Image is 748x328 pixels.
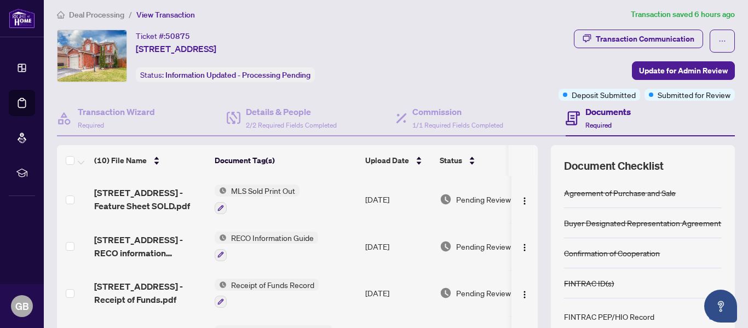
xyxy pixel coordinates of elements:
button: Status IconRECO Information Guide [215,232,318,261]
th: (10) File Name [90,145,210,176]
button: Logo [516,191,533,208]
span: 2/2 Required Fields Completed [246,121,337,129]
div: Ticket #: [136,30,190,42]
td: [DATE] [361,176,435,223]
div: Confirmation of Cooperation [564,247,660,259]
h4: Commission [412,105,503,118]
img: Logo [520,243,529,252]
div: Status: [136,67,315,82]
img: Logo [520,290,529,299]
span: [STREET_ADDRESS] [136,42,216,55]
div: Agreement of Purchase and Sale [564,187,676,199]
span: 1/1 Required Fields Completed [412,121,503,129]
span: Upload Date [365,154,409,166]
div: Transaction Communication [596,30,694,48]
h4: Transaction Wizard [78,105,155,118]
span: Deposit Submitted [572,89,636,101]
span: ellipsis [718,37,726,45]
button: Open asap [704,290,737,323]
img: Document Status [440,240,452,252]
span: [STREET_ADDRESS] - Feature Sheet SOLD.pdf [94,186,206,212]
div: Buyer Designated Representation Agreement [564,217,721,229]
span: [STREET_ADDRESS] - RECO information Guide.pdf [94,233,206,260]
img: Logo [520,197,529,205]
span: View Transaction [136,10,195,20]
img: Status Icon [215,279,227,291]
span: Deal Processing [69,10,124,20]
th: Status [435,145,528,176]
button: Update for Admin Review [632,61,735,80]
span: Receipt of Funds Record [227,279,319,291]
h4: Documents [585,105,631,118]
span: (10) File Name [94,154,147,166]
img: logo [9,8,35,28]
button: Status IconMLS Sold Print Out [215,185,300,214]
span: [STREET_ADDRESS] - Receipt of Funds.pdf [94,280,206,306]
span: Update for Admin Review [639,62,728,79]
span: Status [440,154,462,166]
div: FINTRAC PEP/HIO Record [564,310,654,323]
img: IMG-X12252720_1.jpg [57,30,126,82]
li: / [129,8,132,21]
img: Document Status [440,193,452,205]
span: RECO Information Guide [227,232,318,244]
th: Upload Date [361,145,435,176]
span: MLS Sold Print Out [227,185,300,197]
img: Status Icon [215,185,227,197]
td: [DATE] [361,270,435,317]
span: home [57,11,65,19]
span: Pending Review [456,240,511,252]
span: Pending Review [456,287,511,299]
div: FINTRAC ID(s) [564,277,614,289]
span: GB [15,298,29,314]
span: Information Updated - Processing Pending [165,70,310,80]
img: Document Status [440,287,452,299]
button: Logo [516,238,533,255]
span: Submitted for Review [658,89,730,101]
span: Required [585,121,612,129]
span: Required [78,121,104,129]
h4: Details & People [246,105,337,118]
article: Transaction saved 6 hours ago [631,8,735,21]
button: Logo [516,284,533,302]
th: Document Tag(s) [210,145,361,176]
span: Document Checklist [564,158,664,174]
span: 50875 [165,31,190,41]
span: Pending Review [456,193,511,205]
button: Status IconReceipt of Funds Record [215,279,319,308]
img: Status Icon [215,232,227,244]
button: Transaction Communication [574,30,703,48]
td: [DATE] [361,223,435,270]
